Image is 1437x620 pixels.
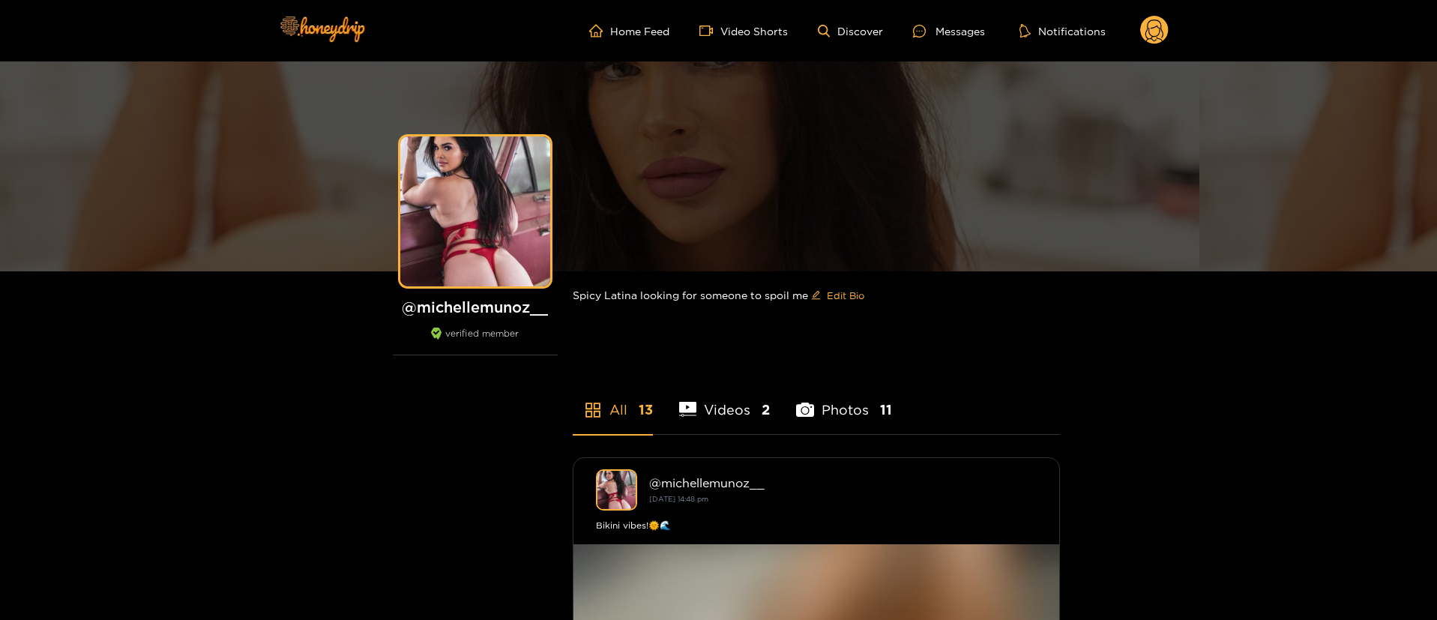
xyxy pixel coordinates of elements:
li: All [573,367,653,434]
div: verified member [393,328,558,355]
button: editEdit Bio [808,283,867,307]
span: 11 [880,400,892,419]
a: Video Shorts [699,24,788,37]
button: Notifications [1015,23,1110,38]
span: edit [811,290,821,301]
small: [DATE] 14:48 pm [649,495,708,503]
span: 13 [639,400,653,419]
span: Edit Bio [827,288,864,303]
li: Photos [796,367,892,434]
a: Discover [818,25,883,37]
div: @ michellemunoz__ [649,476,1037,490]
span: appstore [584,401,602,419]
div: Spicy Latina looking for someone to spoil me [573,271,1060,319]
span: video-camera [699,24,720,37]
span: home [589,24,610,37]
span: 2 [762,400,770,419]
li: Videos [679,367,771,434]
div: Bikini vibes!🌞🌊 [596,518,1037,533]
img: michellemunoz__ [596,469,637,511]
a: Home Feed [589,24,669,37]
h1: @ michellemunoz__ [393,298,558,316]
div: Messages [913,22,985,40]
